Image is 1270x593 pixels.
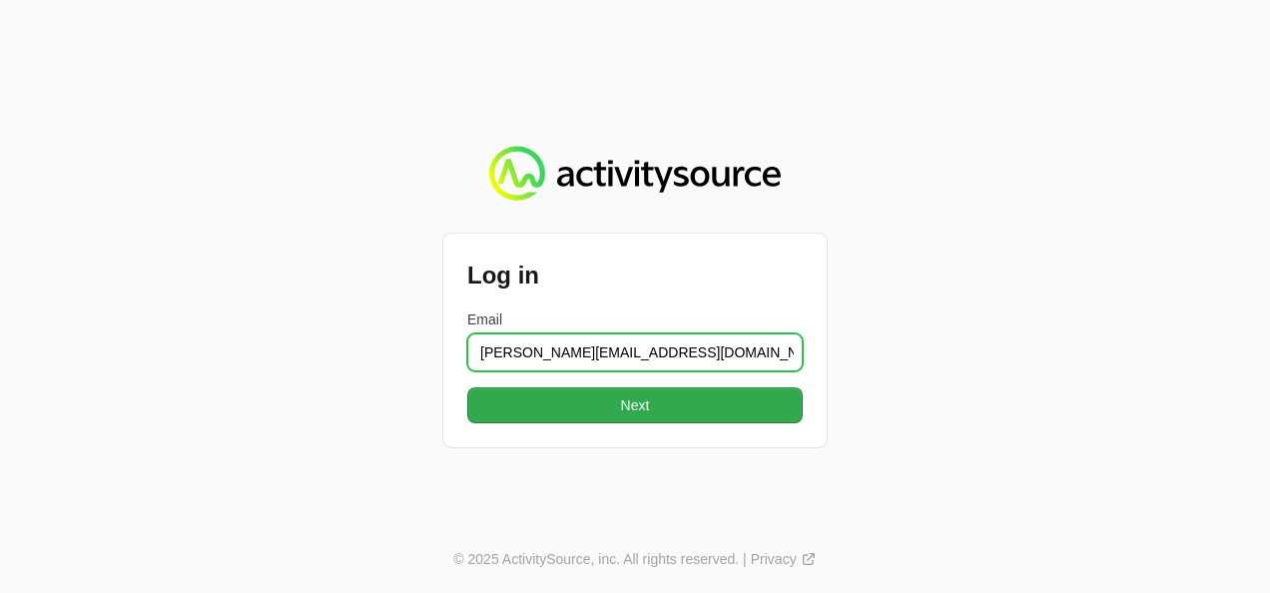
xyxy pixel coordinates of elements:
img: Activity Source [489,146,780,202]
span: | [743,549,747,569]
a: Privacy [751,549,817,569]
input: Enter your email [467,333,803,371]
h2: Log in [467,258,803,294]
button: Next [467,387,803,423]
label: Email [467,309,803,329]
p: © 2025 ActivitySource, inc. All rights reserved. [453,549,739,569]
span: Next [621,393,650,417]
